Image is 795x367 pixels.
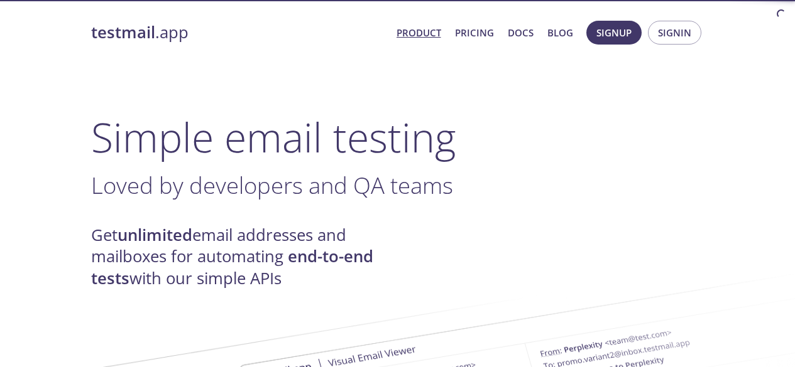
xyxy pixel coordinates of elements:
[91,225,398,289] h4: Get email addresses and mailboxes for automating with our simple APIs
[91,113,705,161] h1: Simple email testing
[91,169,453,201] span: Loved by developers and QA teams
[596,24,632,41] span: Signup
[118,224,192,246] strong: unlimited
[397,24,441,41] a: Product
[91,21,155,43] strong: testmail
[91,245,373,289] strong: end-to-end tests
[658,24,691,41] span: Signin
[455,24,494,41] a: Pricing
[586,21,642,45] button: Signup
[648,21,701,45] button: Signin
[547,24,573,41] a: Blog
[508,24,534,41] a: Docs
[91,22,387,43] a: testmail.app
